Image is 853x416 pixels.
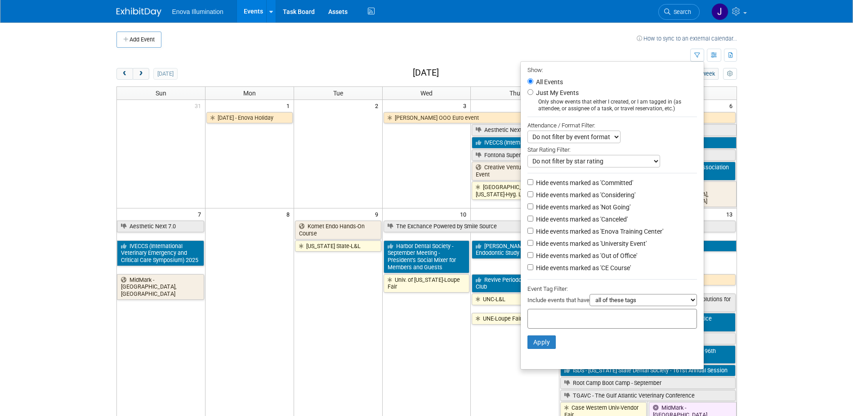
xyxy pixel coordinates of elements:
label: Hide events marked as 'CE Course' [534,263,631,272]
span: Sun [156,90,166,97]
button: Add Event [116,32,161,48]
span: 31 [194,100,205,111]
a: [DATE] - Enova Holiday [206,112,293,124]
a: [PERSON_NAME] Endodontic Study Club [472,240,558,259]
label: Hide events marked as 'University Event' [534,239,647,248]
span: 7 [197,208,205,220]
label: Just My Events [534,88,579,97]
a: UNC-L&L [472,294,558,305]
a: Komet Endo Hands-On Course [295,221,381,239]
span: 3 [462,100,470,111]
a: The Exchance Powered by Smile Source [384,221,736,232]
span: Mon [243,90,256,97]
div: Include events that have [527,294,697,309]
a: Search [658,4,700,20]
a: Univ. of [US_STATE]-Loupe Fair [384,274,470,293]
label: Hide events marked as 'Committed' [534,178,633,187]
label: All Events [534,79,563,85]
a: Root Camp Boot Camp - September [560,377,735,389]
label: Hide events marked as 'Canceled' [534,215,628,224]
a: UNE-Loupe Fair [472,313,558,325]
label: Hide events marked as 'Enova Training Center' [534,227,663,236]
span: 9 [374,208,382,220]
div: Event Tag Filter: [527,284,697,294]
span: Search [670,9,691,15]
span: 2 [374,100,382,111]
a: Aesthetic Next 7.0 [117,221,204,232]
label: Hide events marked as 'Considering' [534,190,635,199]
a: ISDS - [US_STATE] State Dental Society - 161st Annual Session [560,365,735,376]
a: IVECCS (International Veterinary Emergency and Critical Care Symposium) 2025 [472,137,736,149]
span: Enova Illumination [172,8,223,15]
span: 6 [728,100,737,111]
button: prev [116,68,133,80]
h2: [DATE] [413,68,439,78]
a: Fontona Super Symposium [472,149,735,161]
label: Hide events marked as 'Not Going' [534,203,630,212]
div: Star Rating Filter: [527,143,697,155]
label: Hide events marked as 'Out of Office' [534,251,637,260]
a: TGAVC - The Gulf Atlantic Veterinary Conference [560,390,735,402]
a: How to sync to an external calendar... [637,35,737,42]
a: Harbor Dental Society - September Meeting - President’s Social Mixer for Members and Guests [384,240,470,273]
a: Aesthetic Next 7.0 [472,124,736,136]
span: 13 [725,208,737,220]
a: IVECCS (International Veterinary Emergency and Critical Care Symposium) 2025 [117,240,204,266]
a: Revive Periodontics - Study Club [472,274,558,293]
a: [GEOGRAPHIC_DATA][US_STATE]-Hyg. L&L [472,181,558,200]
span: Tue [333,90,343,97]
a: [US_STATE] State-L&L [295,240,381,252]
button: week [698,68,719,80]
div: Only show events that either I created, or I am tagged in (as attendee, or assignee of a task, or... [527,99,697,112]
div: Show: [527,64,697,75]
span: 1 [286,100,294,111]
button: myCustomButton [723,68,737,80]
span: Thu [509,90,520,97]
a: Creative Ventures - CE Event [472,162,558,180]
button: next [133,68,149,80]
img: ExhibitDay [116,8,161,17]
span: 8 [286,208,294,220]
button: Apply [527,335,556,349]
span: Wed [420,90,433,97]
img: Jennifer Ward [711,3,728,20]
i: Personalize Calendar [727,71,733,77]
a: MidMark - [GEOGRAPHIC_DATA], [GEOGRAPHIC_DATA] [117,274,204,300]
div: Attendance / Format Filter: [527,120,697,131]
button: [DATE] [153,68,177,80]
a: [PERSON_NAME] OOO Euro event [384,112,736,124]
span: 10 [459,208,470,220]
